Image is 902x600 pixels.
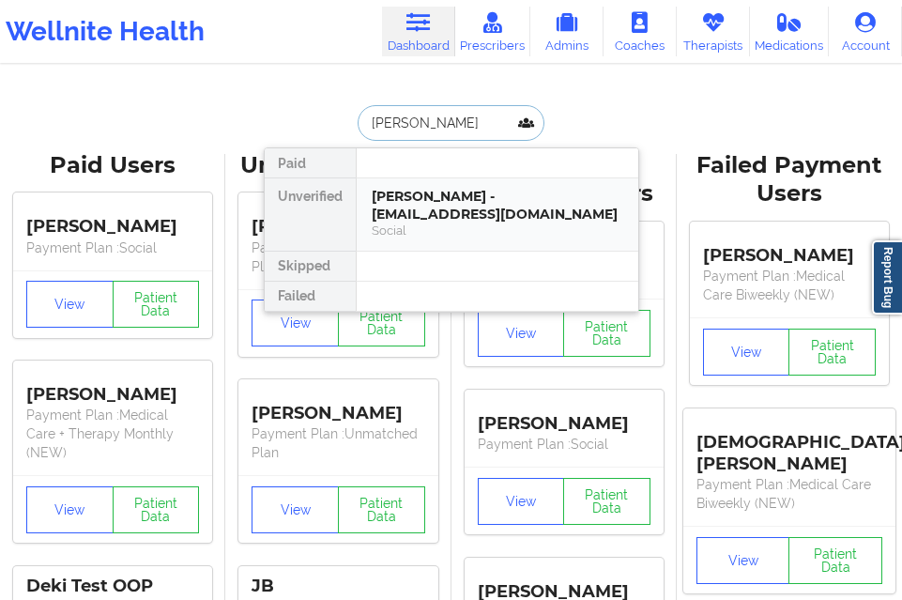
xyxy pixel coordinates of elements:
[252,238,424,276] p: Payment Plan : Unmatched Plan
[478,478,565,525] button: View
[372,188,623,223] div: [PERSON_NAME] - [EMAIL_ADDRESS][DOMAIN_NAME]
[252,486,339,533] button: View
[478,399,650,435] div: [PERSON_NAME]
[265,252,356,282] div: Skipped
[872,240,902,315] a: Report Bug
[696,418,882,475] div: [DEMOGRAPHIC_DATA][PERSON_NAME]
[563,310,650,357] button: Patient Data
[372,223,623,238] div: Social
[26,238,199,257] p: Payment Plan : Social
[338,486,425,533] button: Patient Data
[26,281,114,328] button: View
[696,475,882,513] p: Payment Plan : Medical Care Biweekly (NEW)
[604,7,677,56] a: Coaches
[696,537,790,584] button: View
[382,7,455,56] a: Dashboard
[455,7,530,56] a: Prescribers
[26,406,199,462] p: Payment Plan : Medical Care + Therapy Monthly (NEW)
[690,151,889,209] div: Failed Payment Users
[677,7,750,56] a: Therapists
[563,478,650,525] button: Patient Data
[338,300,425,346] button: Patient Data
[252,389,424,424] div: [PERSON_NAME]
[113,486,200,533] button: Patient Data
[26,203,199,238] div: [PERSON_NAME]
[252,424,424,462] p: Payment Plan : Unmatched Plan
[703,267,876,304] p: Payment Plan : Medical Care Biweekly (NEW)
[238,151,437,180] div: Unverified Users
[788,329,876,376] button: Patient Data
[703,231,876,267] div: [PERSON_NAME]
[478,435,650,454] p: Payment Plan : Social
[252,203,424,238] div: [PERSON_NAME]
[265,178,356,252] div: Unverified
[265,282,356,312] div: Failed
[530,7,604,56] a: Admins
[829,7,902,56] a: Account
[788,537,882,584] button: Patient Data
[252,576,424,597] div: JB
[478,310,565,357] button: View
[265,148,356,178] div: Paid
[113,281,200,328] button: Patient Data
[26,370,199,406] div: [PERSON_NAME]
[703,329,790,376] button: View
[750,7,829,56] a: Medications
[252,300,339,346] button: View
[13,151,212,180] div: Paid Users
[26,486,114,533] button: View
